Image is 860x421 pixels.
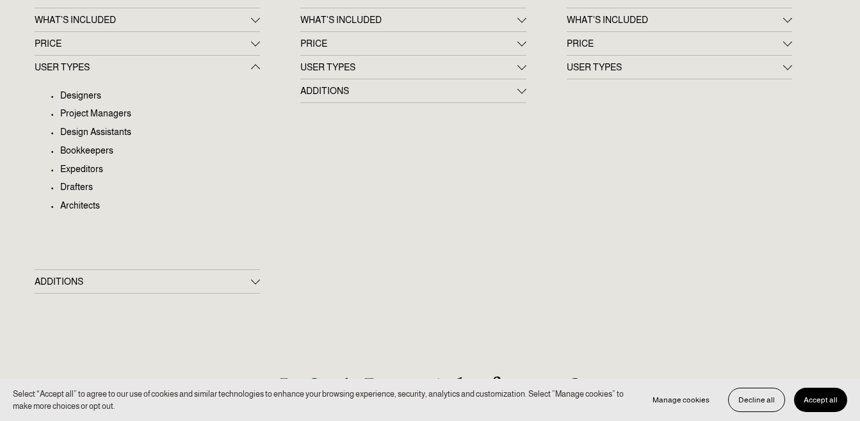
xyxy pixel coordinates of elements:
[300,38,517,49] span: PRICE
[35,276,252,287] span: ADDITIONS
[567,32,793,55] button: PRICE
[738,395,775,404] span: Decline all
[300,15,517,25] span: WHAT'S INCLUDED
[794,388,847,412] button: Accept all
[567,62,784,72] span: USER TYPES
[300,56,526,79] button: USER TYPES
[60,199,261,213] p: Architects
[643,388,719,412] button: Manage cookies
[567,15,784,25] span: WHAT’S INCLUDED
[35,32,261,55] button: PRICE
[60,125,261,139] p: Design Assistants
[804,395,838,404] span: Accept all
[60,163,261,177] p: Expeditors
[567,8,793,31] button: WHAT’S INCLUDED
[13,388,630,412] p: Select “Accept all” to agree to our use of cookies and similar technologies to enhance your brows...
[35,373,826,405] h2: Is StyleRow right for me?
[567,38,784,49] span: PRICE
[300,86,517,96] span: ADDITIONS
[35,79,261,270] div: USER TYPES
[300,32,526,55] button: PRICE
[60,89,261,103] p: Designers
[300,79,526,102] button: ADDITIONS
[653,395,710,404] span: Manage cookies
[35,62,252,72] span: USER TYPES
[60,180,261,195] p: Drafters
[728,388,785,412] button: Decline all
[35,56,261,79] button: USER TYPES
[300,8,526,31] button: WHAT'S INCLUDED
[567,56,793,79] button: USER TYPES
[60,107,261,121] p: Project Managers
[35,15,252,25] span: WHAT'S INCLUDED
[35,270,261,293] button: ADDITIONS
[60,144,261,158] p: Bookkeepers
[35,38,252,49] span: PRICE
[300,62,517,72] span: USER TYPES
[35,8,261,31] button: WHAT'S INCLUDED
